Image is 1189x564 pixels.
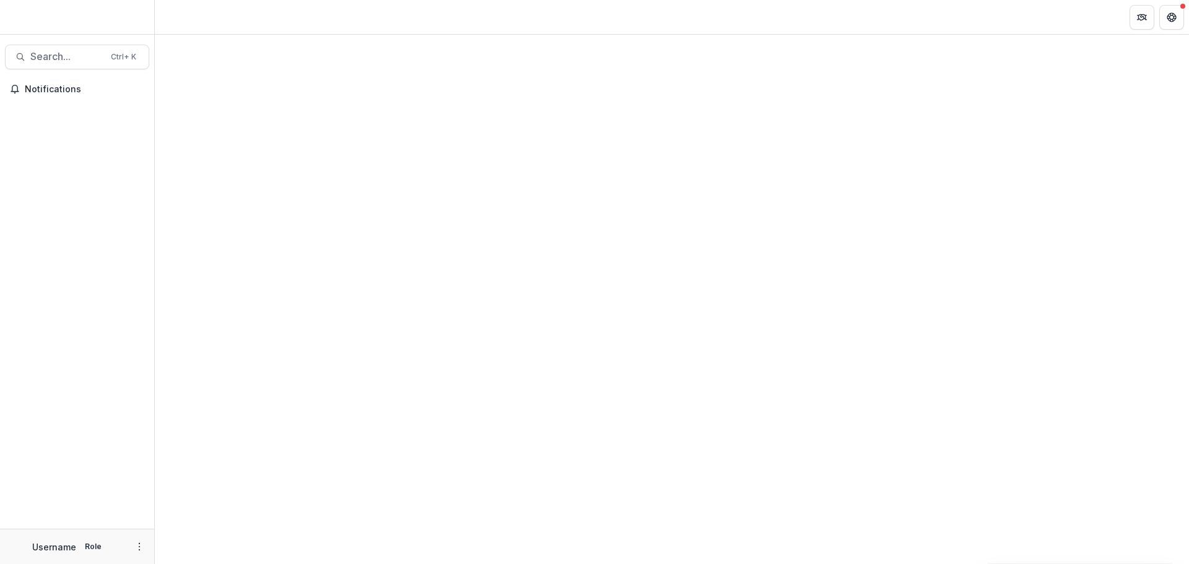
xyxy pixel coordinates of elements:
p: Username [32,540,76,553]
button: Search... [5,45,149,69]
span: Notifications [25,84,144,95]
div: Ctrl + K [108,50,139,64]
span: Search... [30,51,103,63]
button: Partners [1130,5,1154,30]
button: Get Help [1159,5,1184,30]
nav: breadcrumb [160,8,212,26]
button: Notifications [5,79,149,99]
button: More [132,539,147,554]
p: Role [81,541,105,552]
